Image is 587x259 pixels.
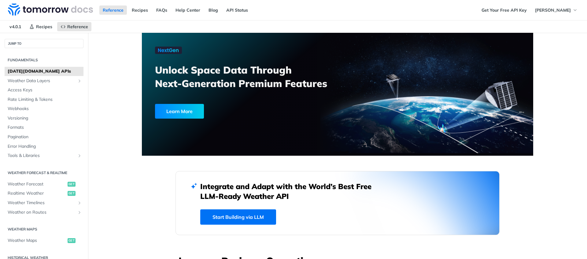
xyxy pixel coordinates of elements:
span: Rate Limiting & Tokens [8,97,82,103]
a: Reference [99,6,127,15]
a: Versioning [5,114,83,123]
a: Start Building via LLM [200,209,276,225]
img: NextGen [155,47,182,54]
a: Weather Mapsget [5,236,83,245]
button: [PERSON_NAME] [532,6,581,15]
button: Show subpages for Weather Timelines [77,200,82,205]
a: Blog [205,6,221,15]
img: Tomorrow.io Weather API Docs [8,3,93,16]
a: Webhooks [5,104,83,113]
button: Show subpages for Weather Data Layers [77,78,82,83]
a: Help Center [172,6,204,15]
span: Access Keys [8,87,82,93]
h2: Weather Maps [5,227,83,232]
a: Weather on RoutesShow subpages for Weather on Routes [5,208,83,217]
h2: Weather Forecast & realtime [5,170,83,176]
a: Weather Data LayersShow subpages for Weather Data Layers [5,76,83,86]
a: Reference [57,22,91,31]
a: API Status [223,6,251,15]
span: Recipes [36,24,52,29]
span: get [68,182,76,187]
h2: Fundamentals [5,57,83,63]
span: [DATE][DOMAIN_NAME] APIs [8,68,82,74]
span: Webhooks [8,106,82,112]
button: JUMP TO [5,39,83,48]
span: Pagination [8,134,82,140]
a: Learn More [155,104,306,119]
div: Learn More [155,104,204,119]
span: Formats [8,124,82,131]
a: Recipes [26,22,56,31]
a: Tools & LibrariesShow subpages for Tools & Libraries [5,151,83,160]
a: Weather Forecastget [5,180,83,189]
span: Weather Timelines [8,200,76,206]
a: Error Handling [5,142,83,151]
a: Rate Limiting & Tokens [5,95,83,104]
span: v4.0.1 [6,22,24,31]
a: Pagination [5,132,83,142]
a: Realtime Weatherget [5,189,83,198]
a: [DATE][DOMAIN_NAME] APIs [5,67,83,76]
span: Weather Forecast [8,181,66,187]
a: Formats [5,123,83,132]
span: get [68,191,76,196]
span: Error Handling [8,143,82,150]
a: Access Keys [5,86,83,95]
span: Weather Data Layers [8,78,76,84]
a: FAQs [153,6,171,15]
button: Show subpages for Tools & Libraries [77,153,82,158]
span: get [68,238,76,243]
span: Weather Maps [8,238,66,244]
span: Tools & Libraries [8,153,76,159]
button: Show subpages for Weather on Routes [77,210,82,215]
span: Reference [67,24,88,29]
span: Realtime Weather [8,190,66,196]
a: Get Your Free API Key [478,6,530,15]
a: Weather TimelinesShow subpages for Weather Timelines [5,198,83,208]
a: Recipes [128,6,151,15]
h3: Unlock Space Data Through Next-Generation Premium Features [155,63,344,90]
span: Versioning [8,115,82,121]
h2: Integrate and Adapt with the World’s Best Free LLM-Ready Weather API [200,181,381,201]
span: [PERSON_NAME] [535,7,571,13]
span: Weather on Routes [8,209,76,215]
